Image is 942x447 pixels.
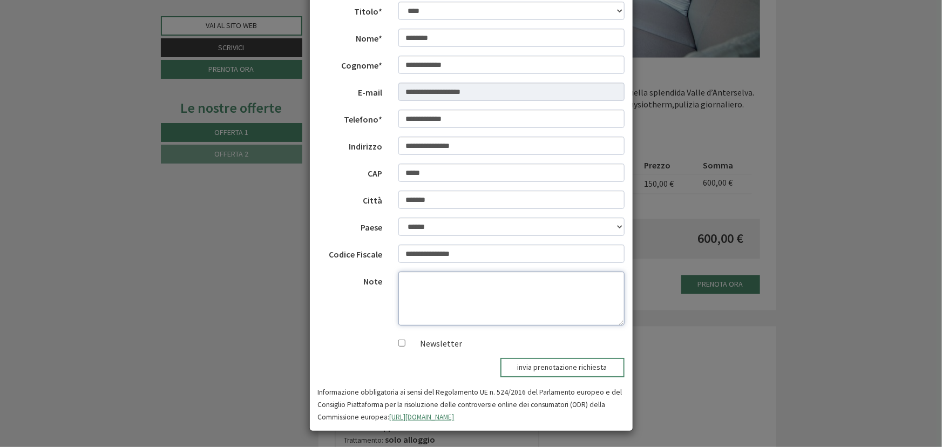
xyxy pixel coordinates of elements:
label: Paese [310,218,391,234]
label: Telefono* [310,110,391,126]
label: Newsletter [409,337,462,350]
label: Titolo* [310,2,391,18]
small: Informazione obbligatoria ai sensi del Regolamento UE n. 524/2016 del Parlamento europeo e del Co... [318,388,622,422]
label: Cognome* [310,56,391,72]
label: Indirizzo [310,137,391,153]
label: Nome* [310,29,391,45]
button: invia prenotazione richiesta [500,358,625,377]
label: CAP [310,164,391,180]
label: E-mail [310,83,391,99]
label: Città [310,191,391,207]
label: Note [310,272,391,288]
label: Codice Fiscale [310,245,391,261]
a: [URL][DOMAIN_NAME] [390,412,455,422]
